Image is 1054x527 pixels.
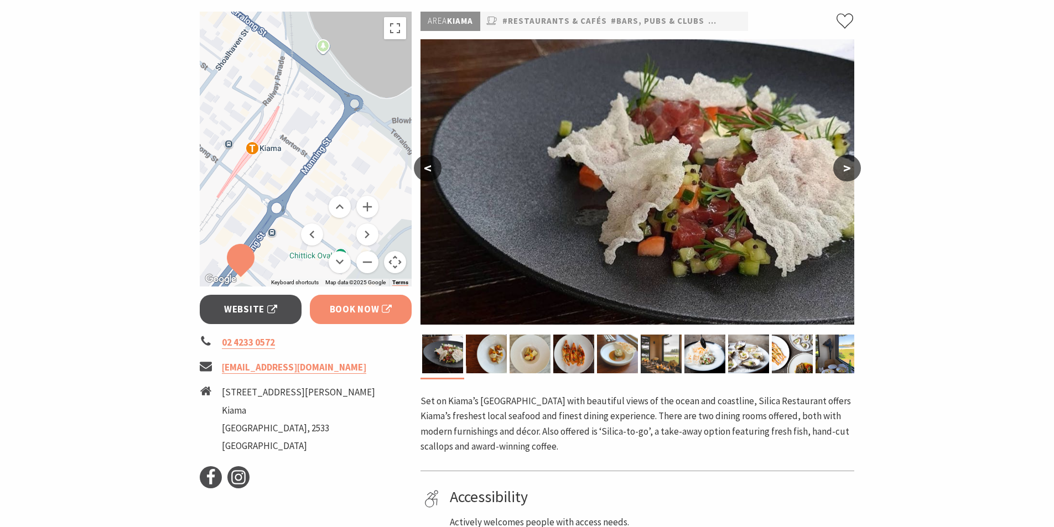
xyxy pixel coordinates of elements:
[428,15,447,26] span: Area
[611,14,704,28] a: #Bars, Pubs & Clubs
[772,335,813,373] img: a la carte
[384,17,406,39] button: Toggle fullscreen view
[356,251,378,273] button: Zoom out
[510,335,551,373] img: dessert
[502,14,607,28] a: #Restaurants & Cafés
[222,439,375,453] li: [GEOGRAPHIC_DATA]
[414,155,442,181] button: <
[553,335,594,373] img: prawns
[728,335,769,373] img: Oysters
[301,223,323,246] button: Move left
[420,12,480,31] p: Kiama
[330,302,392,317] span: Book Now
[329,251,351,273] button: Move down
[224,302,277,317] span: Website
[222,385,375,400] li: [STREET_ADDRESS][PERSON_NAME]
[329,196,351,218] button: Move up
[466,335,507,373] img: Scallops 2
[310,295,412,324] a: Book Now
[597,335,638,373] img: Scallop
[356,223,378,246] button: Move right
[222,421,375,436] li: [GEOGRAPHIC_DATA], 2533
[450,488,850,507] h4: Accessibility
[203,272,239,286] img: Google
[203,272,239,286] a: Click to see this area on Google Maps
[222,336,275,349] a: 02 4233 0572
[392,279,408,286] a: Terms (opens in new tab)
[222,361,366,374] a: [EMAIL_ADDRESS][DOMAIN_NAME]
[325,279,386,285] span: Map data ©2025 Google
[420,394,854,454] p: Set on Kiama’s [GEOGRAPHIC_DATA] with beautiful views of the ocean and coastline, Silica Restaura...
[684,335,725,373] img: a la carte
[833,155,861,181] button: >
[384,251,406,273] button: Map camera controls
[222,403,375,418] li: Kiama
[422,335,463,373] img: kangaroo
[356,196,378,218] button: Zoom in
[641,335,682,373] img: Events at Silica Restaurant
[420,39,854,325] img: kangaroo
[816,335,856,373] img: Surf Beach
[200,295,302,324] a: Website
[271,279,319,286] button: Keyboard shortcuts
